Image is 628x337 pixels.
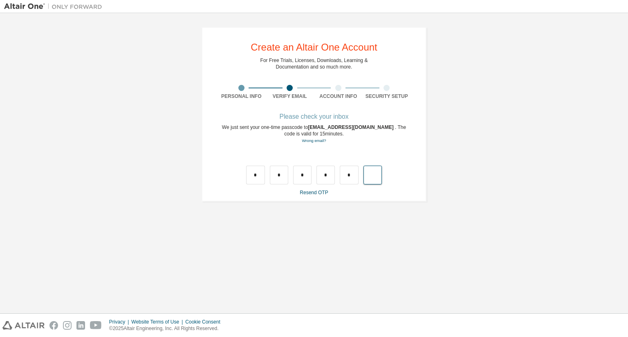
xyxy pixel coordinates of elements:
span: [EMAIL_ADDRESS][DOMAIN_NAME] [308,124,395,130]
div: Privacy [109,319,131,325]
div: Cookie Consent [185,319,225,325]
a: Resend OTP [300,190,328,195]
div: Please check your inbox [217,114,411,119]
div: Create an Altair One Account [251,42,377,52]
div: Website Terms of Use [131,319,185,325]
div: Security Setup [363,93,411,100]
img: linkedin.svg [76,321,85,330]
div: Personal Info [217,93,266,100]
div: Verify Email [266,93,314,100]
img: youtube.svg [90,321,102,330]
div: Account Info [314,93,363,100]
div: We just sent your one-time passcode to . The code is valid for 15 minutes. [217,124,411,144]
img: instagram.svg [63,321,72,330]
div: For Free Trials, Licenses, Downloads, Learning & Documentation and so much more. [260,57,368,70]
img: facebook.svg [49,321,58,330]
img: Altair One [4,2,106,11]
p: © 2025 Altair Engineering, Inc. All Rights Reserved. [109,325,225,332]
img: altair_logo.svg [2,321,45,330]
a: Go back to the registration form [302,138,326,143]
